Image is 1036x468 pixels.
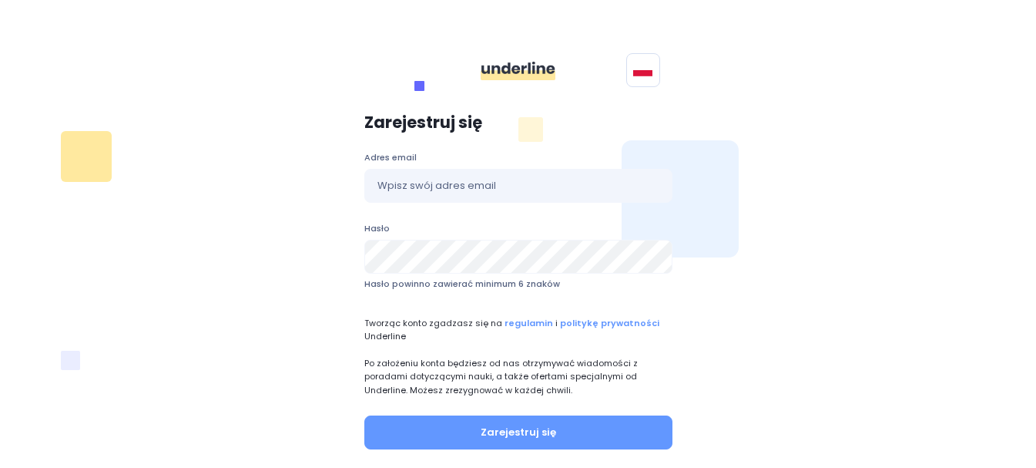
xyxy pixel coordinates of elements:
p: Po założeniu konta będziesz od nas otrzymywać wiadomości z poradami dotyczącymi nauki, a także of... [364,357,672,396]
input: Wpisz swój adres email [364,169,672,203]
label: Adres email [364,150,672,165]
a: regulamin [502,317,553,329]
button: Zarejestruj się [364,416,672,449]
p: Zarejestruj się [364,113,672,132]
img: ddgMu+Zv+CXDCfumCWfsmuPlDdRfDDxAd9LAAAAAAElFTkSuQmCC [481,62,555,80]
span: Hasło powinno zawierać minimum 6 znaków [364,278,560,290]
label: Hasło [364,221,672,236]
span: Tworząc konto zgadzasz się na i Underline [364,317,672,343]
img: svg+xml;base64,PHN2ZyB4bWxucz0iaHR0cDovL3d3dy53My5vcmcvMjAwMC9zdmciIGlkPSJGbGFnIG9mIFBvbGFuZCIgdm... [633,64,652,76]
a: politykę prywatności [560,317,659,329]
